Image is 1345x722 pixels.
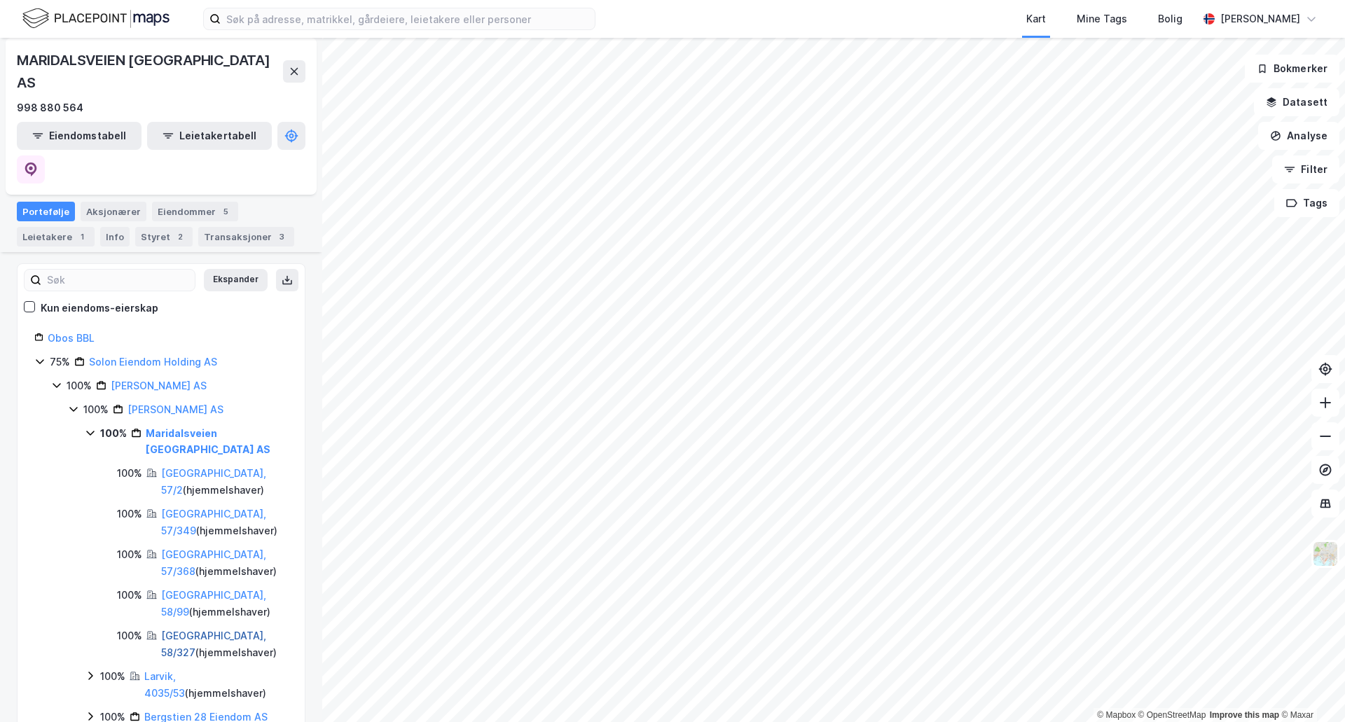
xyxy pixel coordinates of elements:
div: 998 880 564 [17,99,83,116]
div: 2 [173,230,187,244]
button: Filter [1272,155,1339,183]
div: 100% [117,546,142,563]
button: Leietakertabell [147,122,272,150]
button: Bokmerker [1245,55,1339,83]
div: 100% [117,506,142,522]
div: 100% [117,587,142,604]
div: 100% [67,377,92,394]
img: logo.f888ab2527a4732fd821a326f86c7f29.svg [22,6,170,31]
div: 100% [117,627,142,644]
a: Maridalsveien [GEOGRAPHIC_DATA] AS [146,427,270,456]
button: Tags [1274,189,1339,217]
a: OpenStreetMap [1138,710,1206,720]
iframe: Chat Widget [1275,655,1345,722]
div: Info [100,227,130,247]
div: ( hjemmelshaver ) [161,465,288,499]
button: Eiendomstabell [17,122,142,150]
div: Aksjonærer [81,202,146,221]
a: [GEOGRAPHIC_DATA], 57/2 [161,467,266,496]
div: ( hjemmelshaver ) [161,627,288,661]
div: MARIDALSVEIEN [GEOGRAPHIC_DATA] AS [17,49,283,94]
input: Søk på adresse, matrikkel, gårdeiere, leietakere eller personer [221,8,595,29]
a: [PERSON_NAME] AS [111,380,207,391]
div: 100% [117,465,142,482]
div: 1 [75,230,89,244]
a: Improve this map [1210,710,1279,720]
div: Kart [1026,11,1046,27]
div: Mine Tags [1077,11,1127,27]
div: Leietakere [17,227,95,247]
div: 75% [50,354,70,370]
div: 100% [83,401,109,418]
div: ( hjemmelshaver ) [144,668,288,702]
div: Eiendommer [152,202,238,221]
div: [PERSON_NAME] [1220,11,1300,27]
button: Ekspander [204,269,268,291]
a: [GEOGRAPHIC_DATA], 57/349 [161,508,266,536]
a: [GEOGRAPHIC_DATA], 58/99 [161,589,266,618]
a: Solon Eiendom Holding AS [89,356,217,368]
div: ( hjemmelshaver ) [161,587,288,620]
div: Styret [135,227,193,247]
div: 3 [275,230,289,244]
div: Bolig [1158,11,1182,27]
a: [GEOGRAPHIC_DATA], 58/327 [161,630,266,658]
div: 5 [219,204,233,218]
div: ( hjemmelshaver ) [161,506,288,539]
div: 100% [100,668,125,685]
button: Datasett [1254,88,1339,116]
div: ( hjemmelshaver ) [161,546,288,580]
div: Kontrollprogram for chat [1275,655,1345,722]
a: [GEOGRAPHIC_DATA], 57/368 [161,548,266,577]
a: [PERSON_NAME] AS [127,403,223,415]
a: Mapbox [1097,710,1136,720]
div: Portefølje [17,202,75,221]
input: Søk [41,270,195,291]
div: 100% [100,425,127,442]
button: Analyse [1258,122,1339,150]
div: Transaksjoner [198,227,294,247]
img: Z [1312,541,1339,567]
a: Obos BBL [48,332,95,344]
a: Larvik, 4035/53 [144,670,185,699]
div: Kun eiendoms-eierskap [41,300,158,317]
